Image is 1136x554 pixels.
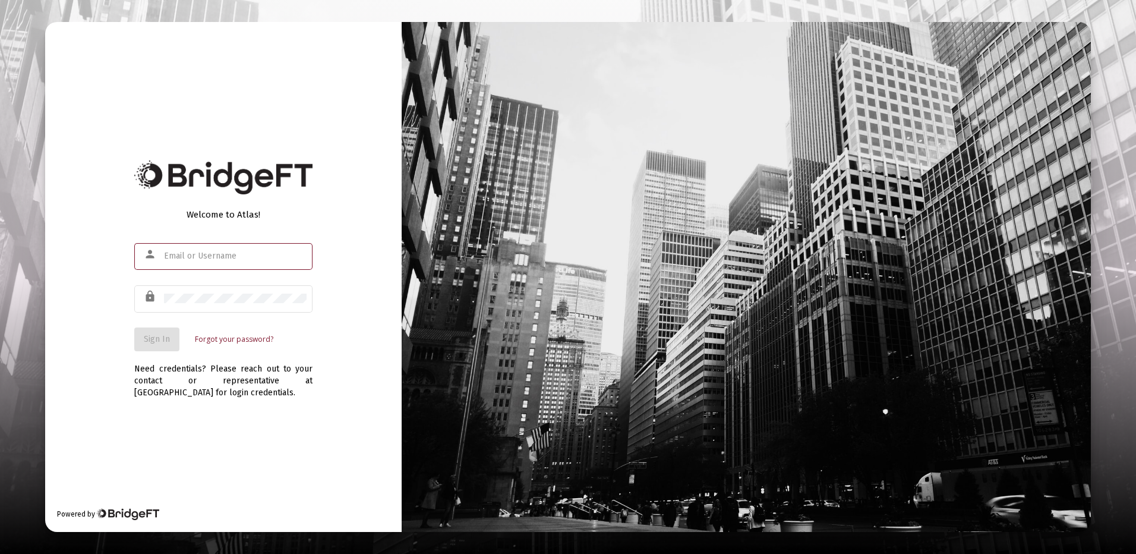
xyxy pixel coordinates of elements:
a: Forgot your password? [195,333,273,345]
div: Welcome to Atlas! [134,209,313,221]
span: Sign In [144,334,170,344]
mat-icon: person [144,247,158,262]
img: Bridge Financial Technology Logo [134,160,313,194]
img: Bridge Financial Technology Logo [96,508,159,520]
div: Powered by [57,508,159,520]
button: Sign In [134,328,179,351]
div: Need credentials? Please reach out to your contact or representative at [GEOGRAPHIC_DATA] for log... [134,351,313,399]
input: Email or Username [164,251,307,261]
mat-icon: lock [144,289,158,304]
